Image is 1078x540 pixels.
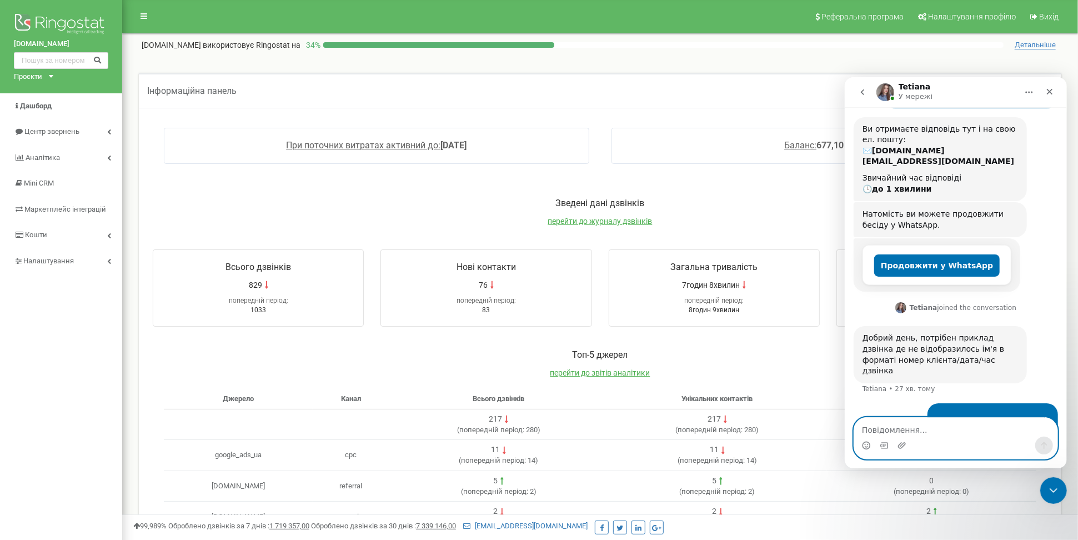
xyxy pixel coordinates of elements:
span: Центр звернень [24,127,79,136]
div: 2 [712,506,716,517]
span: Дашборд [20,102,52,110]
u: 7 339 146,00 [416,522,456,530]
span: перейти до журналу дзвінків [548,217,653,226]
a: Баланс:677,10 USD [784,140,863,151]
div: 5 [493,476,498,487]
div: 217 [489,414,502,425]
a: перейти до звітів аналітики [550,368,650,377]
span: Налаштування [23,257,74,265]
td: google_ads_ua [164,440,313,471]
p: [DOMAIN_NAME] [142,39,300,51]
span: ( 280 ) [457,426,540,434]
span: 76 [479,279,488,291]
span: ( 14 ) [678,456,757,464]
iframe: Intercom live chat [845,77,1067,468]
span: Вихід [1039,12,1059,21]
span: Аналiтика [26,153,60,162]
span: Налаштування профілю [928,12,1016,21]
span: попередній період: [463,487,528,496]
span: ( 2 ) [680,487,755,496]
div: 11 [491,444,500,456]
span: ( 14 ) [459,456,538,464]
span: Нові контакти [457,262,516,272]
u: 1 719 357,00 [269,522,309,530]
span: ( 2 ) [461,487,537,496]
span: При поточних витратах активний до: [286,140,440,151]
span: використовує Ringostat на [203,41,300,49]
div: Проєкти [14,72,42,82]
div: 2 [926,506,931,517]
span: Загальна тривалість [670,262,758,272]
span: 1033 [250,306,266,314]
span: Маркетплейс інтеграцій [24,205,106,213]
td: referral [313,471,389,502]
a: [DOMAIN_NAME] [14,39,108,49]
span: попередній період: [896,487,961,496]
span: 8годин 9хвилин [689,306,739,314]
div: 11 [710,444,719,456]
td: [DOMAIN_NAME] [164,502,313,533]
span: 7годин 8хвилин [682,279,740,291]
p: 34 % [300,39,323,51]
span: 829 [249,279,262,291]
span: попередній період: [461,456,526,464]
a: [EMAIL_ADDRESS][DOMAIN_NAME] [463,522,588,530]
div: 2 [493,506,498,517]
iframe: Intercom live chat [1040,477,1067,504]
div: 5 [712,476,716,487]
div: 0 [929,476,934,487]
span: попередній період: [229,297,288,304]
span: ( 0 ) [894,487,969,496]
span: Баланс: [784,140,816,151]
input: Пошук за номером [14,52,108,69]
span: Зведені дані дзвінків [556,198,645,208]
span: попередній період: [684,297,744,304]
span: попередній період: [682,487,747,496]
div: 217 [708,414,721,425]
img: Ringostat logo [14,11,108,39]
span: Оброблено дзвінків за 7 днів : [168,522,309,530]
span: Всього дзвінків [225,262,291,272]
span: попередній період: [457,297,516,304]
td: organic [313,502,389,533]
a: При поточних витратах активний до:[DATE] [286,140,467,151]
span: ( 280 ) [676,426,759,434]
span: Toп-5 джерел [573,349,628,360]
span: Всього дзвінків [473,394,524,403]
span: Оброблено дзвінків за 30 днів : [311,522,456,530]
span: попередній період: [459,426,524,434]
span: Mini CRM [24,179,54,187]
td: [DOMAIN_NAME] [164,471,313,502]
span: Детальніше [1015,41,1056,49]
span: попередній період: [680,456,745,464]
